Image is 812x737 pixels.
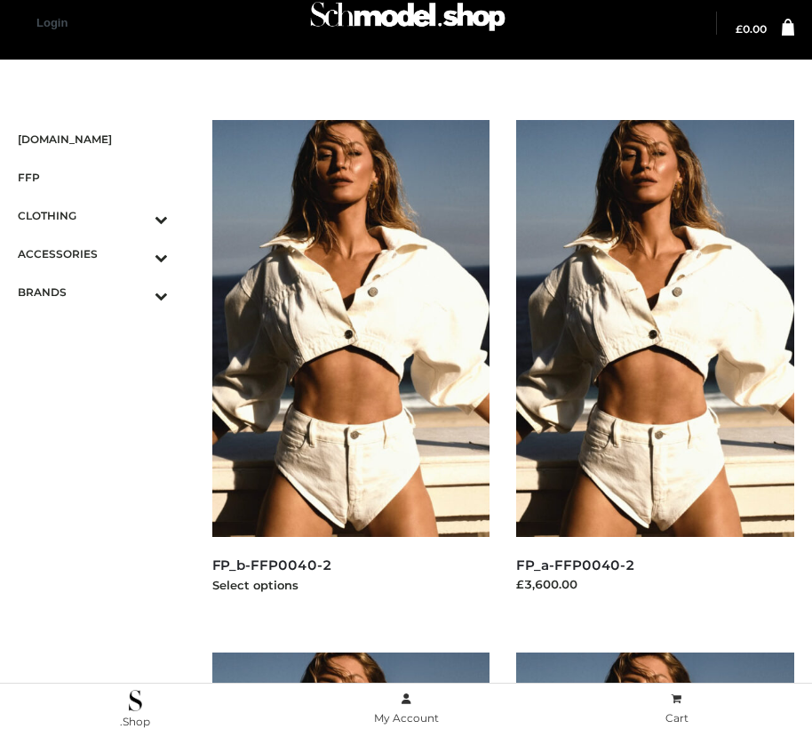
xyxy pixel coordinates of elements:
a: My Account [271,689,542,729]
a: ACCESSORIESToggle Submenu [18,235,168,273]
a: FP_a-FFP0040-2 [516,557,635,573]
a: BRANDSToggle Submenu [18,273,168,311]
span: My Account [374,711,439,725]
a: Login [36,16,68,29]
span: .Shop [120,715,150,728]
a: Select options [212,578,299,592]
span: FFP [18,167,168,188]
span: BRANDS [18,282,168,302]
bdi: 0.00 [736,22,767,36]
div: £3,600.00 [516,575,794,593]
button: Toggle Submenu [106,196,168,235]
img: .Shop [129,690,142,711]
span: [DOMAIN_NAME] [18,129,168,149]
a: FFP [18,158,168,196]
button: Toggle Submenu [106,273,168,311]
a: FP_b-FFP0040-2 [212,557,332,573]
a: [DOMAIN_NAME] [18,120,168,158]
span: £ [736,22,743,36]
span: CLOTHING [18,205,168,226]
span: Cart [665,711,689,725]
button: Toggle Submenu [106,235,168,273]
a: £0.00 [736,24,767,35]
span: ACCESSORIES [18,244,168,264]
a: CLOTHINGToggle Submenu [18,196,168,235]
a: Cart [541,689,812,729]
